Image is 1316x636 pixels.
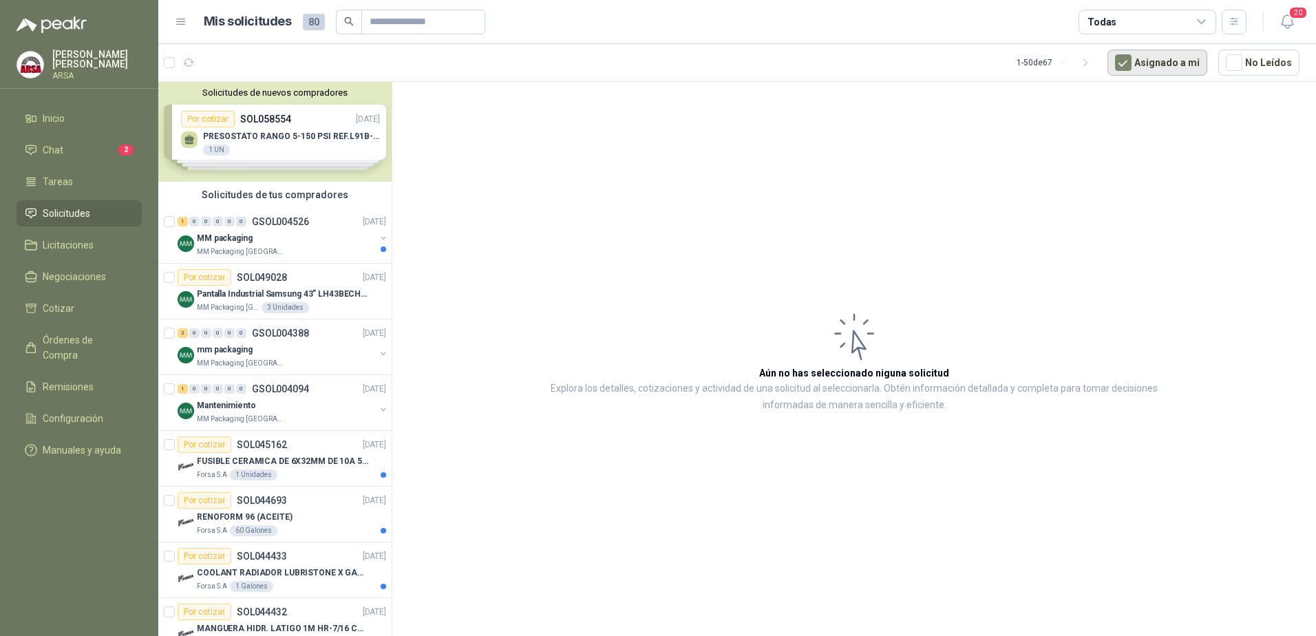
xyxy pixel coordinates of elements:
span: Solicitudes [43,206,90,221]
div: 1 Unidades [230,469,277,480]
img: Company Logo [178,291,194,308]
div: Por cotizar [178,604,231,620]
p: [DATE] [363,550,386,563]
a: Negociaciones [17,264,142,290]
p: Forsa S.A [197,469,227,480]
p: [DATE] [363,215,386,229]
a: Por cotizarSOL044693[DATE] Company LogoRENOFORM 96 (ACEITE)Forsa S.A60 Galones [158,487,392,542]
a: Por cotizarSOL049028[DATE] Company LogoPantalla Industrial Samsung 43” LH43BECHLGKXZL BE43C-HMM P... [158,264,392,319]
div: 1 [178,217,188,226]
span: 2 [118,145,134,156]
img: Logo peakr [17,17,87,33]
div: Solicitudes de tus compradores [158,182,392,208]
div: Por cotizar [178,548,231,564]
p: mm packaging [197,343,253,357]
p: [DATE] [363,327,386,340]
div: 1 Galones [230,581,273,592]
div: 0 [201,384,211,394]
img: Company Logo [178,458,194,475]
div: 0 [213,217,223,226]
div: 0 [189,217,200,226]
div: 0 [213,384,223,394]
span: Chat [43,142,63,158]
button: No Leídos [1218,50,1299,76]
h3: Aún no has seleccionado niguna solicitud [759,365,949,381]
div: 0 [224,217,235,226]
p: Explora los detalles, cotizaciones y actividad de una solicitud al seleccionarla. Obtén informaci... [530,381,1178,414]
h1: Mis solicitudes [204,12,292,32]
p: FUSIBLE CERAMICA DE 6X32MM DE 10A 500V H [197,455,368,468]
p: GSOL004388 [252,328,309,338]
p: COOLANT RADIADOR LUBRISTONE X GALON-N [197,566,368,580]
p: RENOFORM 96 (ACEITE) [197,511,293,524]
a: 1 0 0 0 0 0 GSOL004094[DATE] Company LogoMantenimientoMM Packaging [GEOGRAPHIC_DATA] [178,381,389,425]
p: [DATE] [363,494,386,507]
a: Chat2 [17,137,142,163]
img: Company Logo [178,570,194,586]
p: [PERSON_NAME] [PERSON_NAME] [52,50,142,69]
span: Inicio [43,111,65,126]
div: Por cotizar [178,269,231,286]
p: Forsa S.A [197,581,227,592]
a: Tareas [17,169,142,195]
div: 0 [224,328,235,338]
div: 0 [201,217,211,226]
div: 0 [236,384,246,394]
button: Asignado a mi [1107,50,1207,76]
p: MANGUERA HIDR. LATIGO 1M HR-7/16 COPAS 1 [197,622,368,635]
p: SOL049028 [237,273,287,282]
a: Órdenes de Compra [17,327,142,368]
p: MM Packaging [GEOGRAPHIC_DATA] [197,246,284,257]
p: Mantenimiento [197,399,255,412]
div: Todas [1087,14,1116,30]
span: 20 [1288,6,1308,19]
a: Solicitudes [17,200,142,226]
span: Remisiones [43,379,94,394]
button: 20 [1275,10,1299,34]
div: Solicitudes de nuevos compradoresPor cotizarSOL058554[DATE] PRESOSTATO RANGO 5-150 PSI REF.L91B-1... [158,82,392,182]
img: Company Logo [178,514,194,531]
p: MM Packaging [GEOGRAPHIC_DATA] [197,414,284,425]
p: [DATE] [363,383,386,396]
p: SOL044693 [237,496,287,505]
span: Órdenes de Compra [43,332,129,363]
a: Por cotizarSOL044433[DATE] Company LogoCOOLANT RADIADOR LUBRISTONE X GALON-NForsa S.A1 Galones [158,542,392,598]
div: 3 [178,328,188,338]
span: Manuales y ayuda [43,443,121,458]
p: Pantalla Industrial Samsung 43” LH43BECHLGKXZL BE43C-H [197,288,368,301]
p: [DATE] [363,438,386,452]
img: Company Logo [178,347,194,363]
div: Por cotizar [178,436,231,453]
div: 0 [189,328,200,338]
div: 1 - 50 de 67 [1017,52,1096,74]
a: Manuales y ayuda [17,437,142,463]
span: Negociaciones [43,269,106,284]
div: 60 Galones [230,525,277,536]
div: 0 [236,217,246,226]
a: Licitaciones [17,232,142,258]
p: MM packaging [197,232,253,245]
a: Inicio [17,105,142,131]
span: Cotizar [43,301,74,316]
a: Cotizar [17,295,142,321]
a: 1 0 0 0 0 0 GSOL004526[DATE] Company LogoMM packagingMM Packaging [GEOGRAPHIC_DATA] [178,213,389,257]
a: 3 0 0 0 0 0 GSOL004388[DATE] Company Logomm packagingMM Packaging [GEOGRAPHIC_DATA] [178,325,389,369]
p: MM Packaging [GEOGRAPHIC_DATA] [197,302,259,313]
p: GSOL004094 [252,384,309,394]
a: Remisiones [17,374,142,400]
a: Configuración [17,405,142,432]
div: 0 [189,384,200,394]
p: [DATE] [363,606,386,619]
a: Por cotizarSOL045162[DATE] Company LogoFUSIBLE CERAMICA DE 6X32MM DE 10A 500V HForsa S.A1 Unidades [158,431,392,487]
p: SOL045162 [237,440,287,449]
span: 80 [303,14,325,30]
img: Company Logo [17,52,43,78]
div: 0 [236,328,246,338]
p: [DATE] [363,271,386,284]
p: Forsa S.A [197,525,227,536]
div: Por cotizar [178,492,231,509]
img: Company Logo [178,235,194,252]
p: GSOL004526 [252,217,309,226]
span: Configuración [43,411,103,426]
span: Tareas [43,174,73,189]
